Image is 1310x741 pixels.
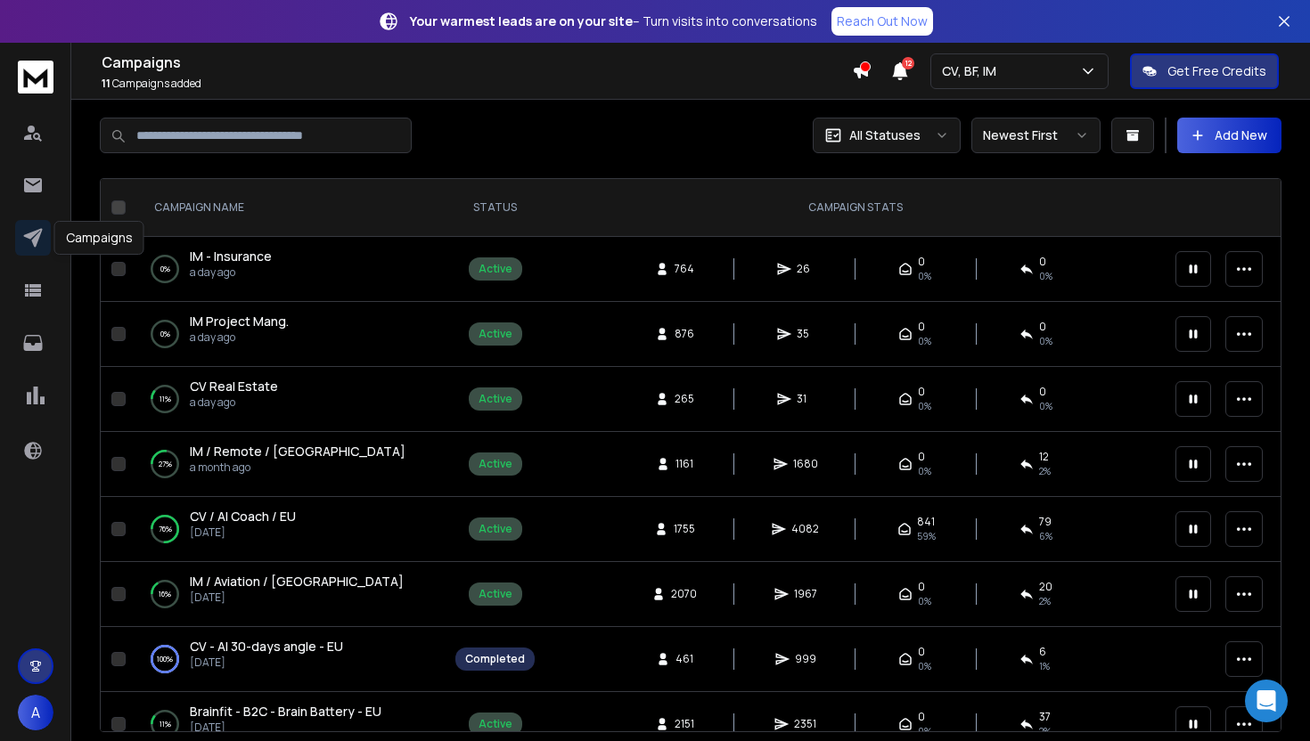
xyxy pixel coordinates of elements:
td: 11%CV Real Estatea day ago [133,367,445,432]
button: Newest First [971,118,1101,153]
button: A [18,695,53,730]
td: 0%IM - Insurancea day ago [133,237,445,302]
span: 0 [918,580,925,594]
span: 0% [918,334,931,348]
span: 0 [918,320,925,334]
span: 0 [918,710,925,724]
img: logo [18,61,53,94]
p: 16 % [159,585,171,603]
span: 12 [902,57,914,69]
th: CAMPAIGN STATS [545,179,1165,237]
p: Get Free Credits [1167,62,1266,80]
span: 2151 [675,717,694,731]
div: Active [479,717,512,731]
td: 16%IM / Aviation / [GEOGRAPHIC_DATA][DATE] [133,562,445,627]
a: IM Project Mang. [190,313,289,330]
span: 0 [918,385,925,399]
p: Reach Out Now [837,12,928,30]
button: Add New [1177,118,1281,153]
span: 265 [675,392,694,406]
span: 0 % [1039,399,1052,413]
span: 1755 [674,522,695,536]
button: Get Free Credits [1130,53,1279,89]
span: 876 [675,327,694,341]
a: IM - Insurance [190,248,272,265]
span: 0% [918,399,931,413]
p: CV, BF, IM [942,62,1003,80]
span: IM Project Mang. [190,313,289,330]
th: STATUS [445,179,545,237]
p: a month ago [190,460,405,475]
span: Brainfit - B2C - Brain Battery - EU [190,703,381,720]
p: 11 % [160,715,171,733]
p: 0 % [160,260,170,278]
span: 1680 [793,457,818,471]
span: 0 [1039,255,1046,269]
a: Reach Out Now [831,7,933,36]
p: 11 % [160,390,171,408]
span: 0 [1039,385,1046,399]
span: 461 [675,652,693,666]
span: 1 % [1039,659,1050,673]
span: 0 [918,450,925,464]
div: Active [479,587,512,601]
p: – Turn visits into conversations [410,12,817,30]
span: 2 % [1039,724,1051,738]
div: Active [479,327,512,341]
span: 0% [918,464,931,478]
div: Active [479,262,512,276]
p: a day ago [190,330,289,345]
span: 0 % [1039,269,1052,283]
span: 6 [1039,645,1046,659]
div: Active [479,522,512,536]
td: 100%CV - AI 30-days angle - EU[DATE] [133,627,445,692]
span: 0% [918,269,931,283]
div: Active [479,457,512,471]
p: 76 % [159,520,172,538]
p: 100 % [157,650,173,668]
span: 0% [918,659,931,673]
a: CV - AI 30-days angle - EU [190,638,343,655]
span: 59 % [917,529,936,543]
h1: Campaigns [102,52,852,73]
span: 1967 [794,587,817,601]
span: 20 [1039,580,1052,594]
td: 27%IM / Remote / [GEOGRAPHIC_DATA]a month ago [133,432,445,497]
span: 4082 [791,522,819,536]
p: [DATE] [190,590,404,605]
span: IM - Insurance [190,248,272,265]
span: 841 [917,515,935,529]
span: IM / Aviation / [GEOGRAPHIC_DATA] [190,573,404,590]
p: Campaigns added [102,77,852,91]
div: Active [479,392,512,406]
span: CV Real Estate [190,378,278,395]
span: 0 [918,645,925,659]
p: All Statuses [849,126,921,144]
span: 6 % [1039,529,1052,543]
span: 2 % [1039,464,1051,478]
span: 35 [797,327,815,341]
a: IM / Aviation / [GEOGRAPHIC_DATA] [190,573,404,590]
div: Completed [465,652,525,666]
span: 0% [918,594,931,608]
p: [DATE] [190,525,296,540]
td: 0%IM Project Mang.a day ago [133,302,445,367]
td: 76%CV / AI Coach / EU[DATE] [133,497,445,562]
p: 0 % [160,325,170,343]
span: CV / AI Coach / EU [190,508,296,525]
span: 0 [918,255,925,269]
span: 2 % [1039,594,1051,608]
span: 37 [1039,710,1051,724]
span: 0% [918,724,931,738]
a: Brainfit - B2C - Brain Battery - EU [190,703,381,721]
span: 11 [102,76,111,91]
span: 2351 [794,717,816,731]
a: CV / AI Coach / EU [190,508,296,525]
p: 27 % [159,455,172,473]
div: Campaigns [54,221,144,255]
th: CAMPAIGN NAME [133,179,445,237]
span: 1161 [675,457,693,471]
span: 999 [795,652,816,666]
